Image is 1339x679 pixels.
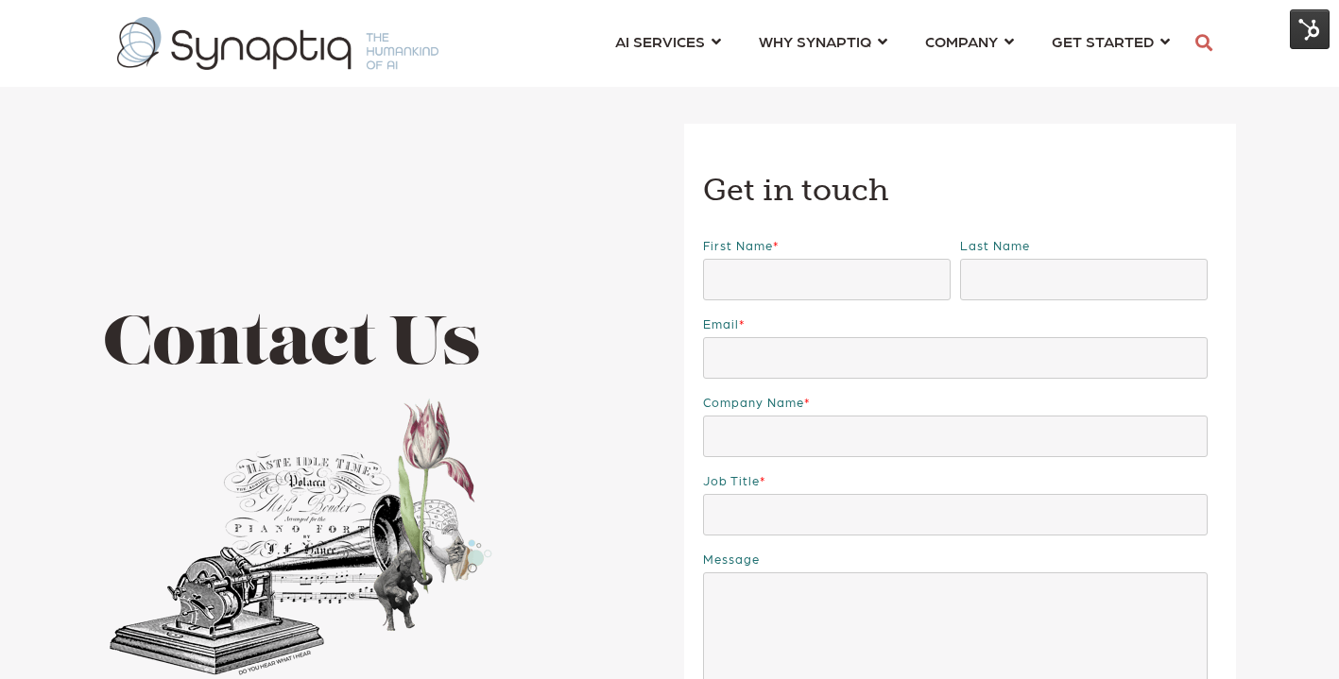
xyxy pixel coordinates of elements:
[1052,28,1154,54] span: GET STARTED
[703,395,804,409] span: Company name
[596,9,1189,77] nav: menu
[703,238,773,252] span: First name
[759,24,887,59] a: WHY SYNAPTIQ
[117,17,438,70] img: synaptiq logo-1
[615,24,721,59] a: AI SERVICES
[103,310,656,384] h1: Contact Us
[1290,9,1330,49] img: HubSpot Tools Menu Toggle
[1052,24,1170,59] a: GET STARTED
[703,473,760,487] span: Job Title
[925,24,1014,59] a: COMPANY
[960,238,1030,252] span: Last name
[703,552,760,566] span: Message
[615,28,705,54] span: AI SERVICES
[759,28,871,54] span: WHY SYNAPTIQ
[925,28,998,54] span: COMPANY
[703,171,1218,211] h3: Get in touch
[703,316,739,331] span: Email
